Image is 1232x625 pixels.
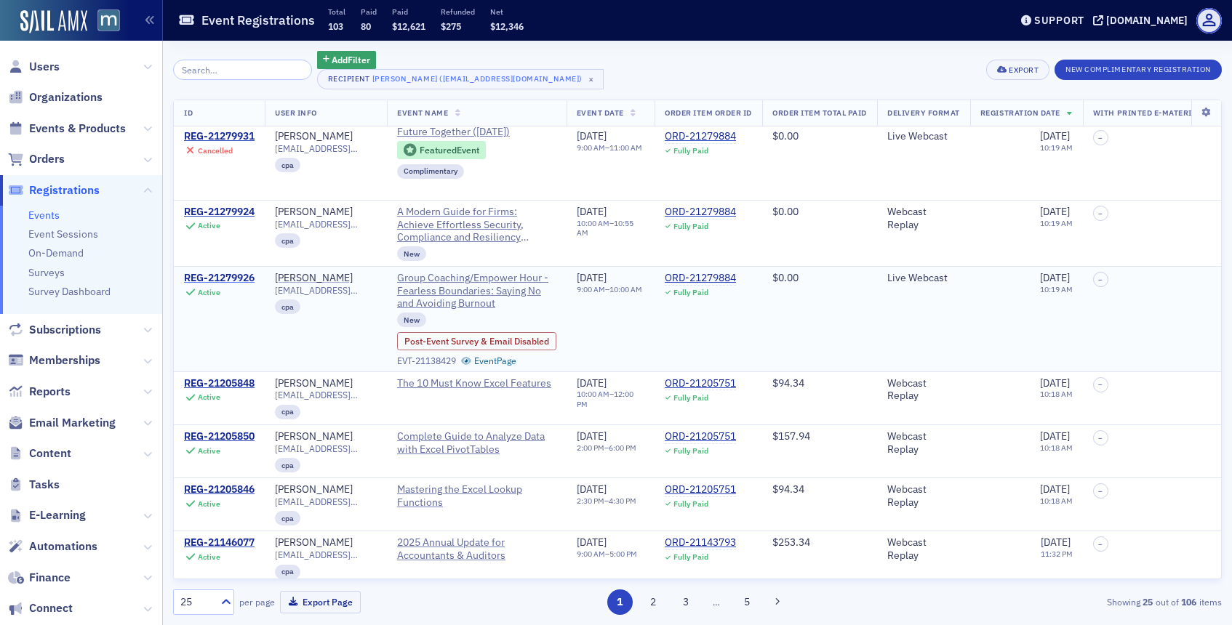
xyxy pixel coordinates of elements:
div: [PERSON_NAME] [65,219,149,235]
a: [PERSON_NAME] [275,430,353,443]
span: Registration Date [980,108,1060,118]
span: [EMAIL_ADDRESS][DOMAIN_NAME] [275,390,377,400]
span: Users [29,59,60,75]
div: REG-21205850 [184,430,255,443]
a: Connect [8,600,73,616]
span: [DATE] [577,430,607,443]
a: Events & Products [8,121,126,137]
div: Export [1009,66,1039,74]
a: A Modern Guide for Firms: Achieve Effortless Security, Compliance and Resiliency (brought to you ... [397,206,556,244]
a: Content [8,445,71,461]
div: – [577,219,645,238]
time: 6:00 PM [609,443,636,453]
div: Applying a Coupon to an Order [21,419,270,446]
div: ORD-21143793 [665,536,736,549]
div: REG-21279926 [184,272,255,285]
div: ORD-21205751 [665,483,736,496]
a: 2025 Annual Update for Accountants & Auditors [397,536,556,562]
a: ORD-21279884 [665,272,736,285]
div: Active [198,288,220,297]
p: How can we help? [29,128,262,153]
span: Add Filter [332,53,370,66]
div: [PERSON_NAME] ([EMAIL_ADDRESS][DOMAIN_NAME]) [372,71,583,86]
span: Registrations [29,182,100,198]
span: [EMAIL_ADDRESS][DOMAIN_NAME] [275,496,377,507]
div: Webcast Replay [887,536,960,562]
time: 12:00 PM [577,389,633,408]
button: [DOMAIN_NAME] [1093,15,1193,25]
a: Reports [8,384,71,400]
div: REG-21205846 [184,483,255,496]
a: [PERSON_NAME] [275,206,353,219]
div: Fully Paid [673,552,708,562]
span: $12,346 [490,20,524,32]
button: 5 [735,589,760,615]
strong: 106 [1179,595,1199,608]
a: Event Sessions [28,227,98,241]
p: Total [328,7,345,17]
a: [PERSON_NAME] [275,272,353,285]
span: [DATE] [1040,271,1070,284]
a: ORD-21279884 [665,131,736,144]
div: – [577,443,636,453]
button: 3 [673,589,699,615]
a: REG-21205848 [184,377,255,390]
span: Search for help [30,392,118,407]
div: cpa [275,233,300,248]
span: [DATE] [577,483,607,496]
span: Delivery Format [887,108,960,118]
div: ORD-21205751 [665,377,736,390]
span: – [1098,275,1103,284]
button: 2 [640,589,665,615]
div: Active [198,392,220,402]
img: Profile image for Aidan [211,23,240,52]
span: Events & Products [29,121,126,137]
p: Net [490,7,524,17]
div: [PERSON_NAME] [275,377,353,390]
span: Content [29,445,71,461]
div: Send us a messageWe typically reply in under 15 minutes [15,254,276,310]
a: ORD-21279884 [665,206,736,219]
div: Event Creation [21,446,270,473]
a: Mastering the Excel Lookup Functions [397,483,556,509]
span: … [706,595,727,608]
span: Profile [1196,8,1222,33]
a: New Complimentary Registration [1055,62,1222,75]
div: cpa [275,158,300,173]
img: Profile image for Luke [183,23,212,52]
button: Export [986,60,1049,80]
time: 11:00 AM [609,142,642,153]
span: – [1098,487,1103,496]
div: Webcast Replay [887,483,960,509]
div: cpa [275,405,300,419]
a: [PERSON_NAME] [275,131,353,144]
label: per page [239,595,275,608]
span: [DATE] [577,376,607,390]
span: [DATE] [1040,130,1070,143]
span: Group Coaching/Empower Hour - Fearless Boundaries: Saying No and Avoiding Burnout [397,272,556,310]
span: – [1098,209,1103,218]
img: SailAMX [97,9,120,32]
a: ORD-21205751 [665,430,736,443]
a: Complete Guide to Analyze Data with Excel PivotTables [397,430,556,456]
span: [EMAIL_ADDRESS][DOMAIN_NAME] [275,219,377,230]
button: Search for help [21,384,270,414]
a: The 10 Must Know Excel Features [397,377,551,390]
time: 10:19 AM [1040,218,1073,228]
span: Messages [121,490,171,500]
div: REG-21279931 [184,131,255,144]
button: Recipient[PERSON_NAME] ([EMAIL_ADDRESS][DOMAIN_NAME])× [317,69,604,89]
a: REG-21279924 [184,206,255,219]
img: SailAMX [20,10,87,33]
div: Live Webcast [887,272,960,285]
p: Paid [361,7,377,17]
span: Orders [29,151,65,167]
time: 10:55 AM [577,218,633,238]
